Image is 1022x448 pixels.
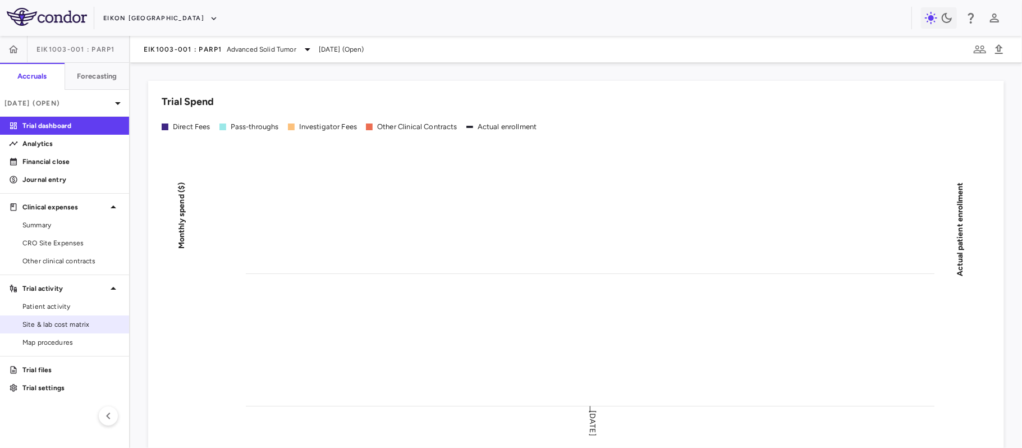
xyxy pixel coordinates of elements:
[22,139,120,149] p: Analytics
[22,256,120,266] span: Other clinical contracts
[17,71,47,81] h6: Accruals
[103,10,218,28] button: Eikon [GEOGRAPHIC_DATA]
[227,44,296,54] span: Advanced Solid Tumor
[231,122,279,132] div: Pass-throughs
[77,71,117,81] h6: Forecasting
[22,319,120,330] span: Site & lab cost matrix
[36,45,115,54] span: EIK1003-001 : PARP1
[7,8,87,26] img: logo-full-SnFGN8VE.png
[22,383,120,393] p: Trial settings
[955,182,965,276] tspan: Actual patient enrollment
[4,98,111,108] p: [DATE] (Open)
[588,410,598,436] text: [DATE]
[177,182,186,249] tspan: Monthly spend ($)
[478,122,537,132] div: Actual enrollment
[319,44,364,54] span: [DATE] (Open)
[22,284,107,294] p: Trial activity
[173,122,210,132] div: Direct Fees
[299,122,358,132] div: Investigator Fees
[22,121,120,131] p: Trial dashboard
[22,337,120,348] span: Map procedures
[22,365,120,375] p: Trial files
[22,175,120,185] p: Journal entry
[377,122,457,132] div: Other Clinical Contracts
[22,301,120,312] span: Patient activity
[144,45,222,54] span: EIK1003-001 : PARP1
[22,238,120,248] span: CRO Site Expenses
[22,220,120,230] span: Summary
[22,157,120,167] p: Financial close
[162,94,214,109] h6: Trial Spend
[22,202,107,212] p: Clinical expenses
